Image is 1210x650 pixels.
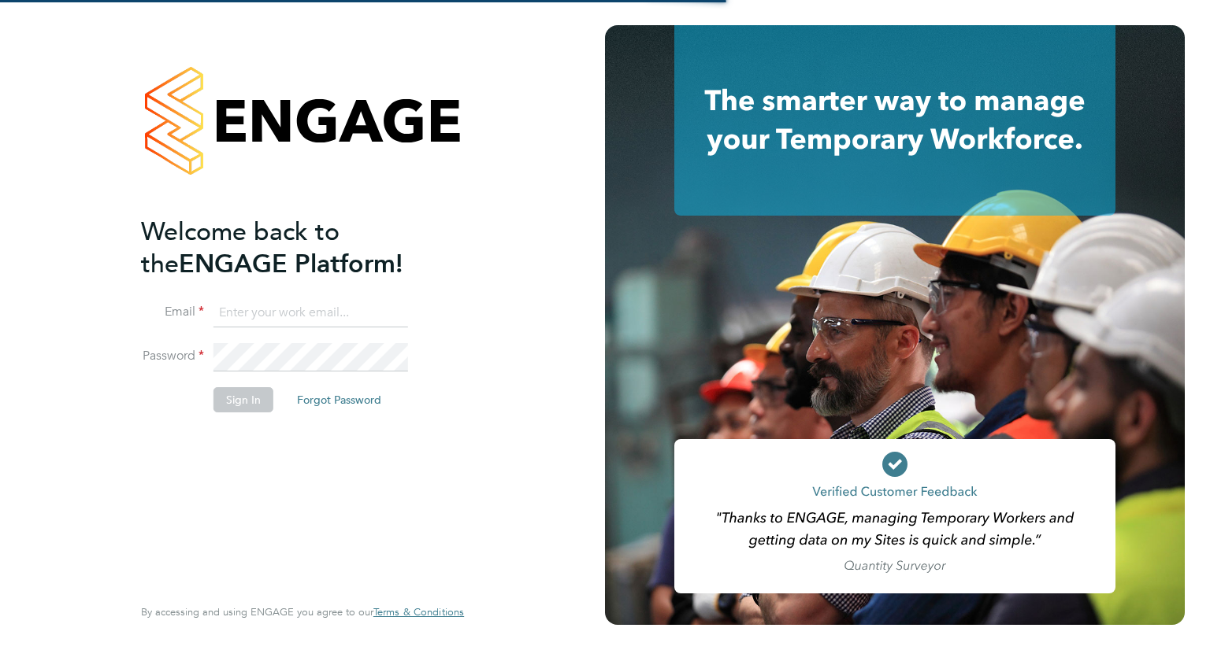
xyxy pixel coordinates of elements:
[373,606,464,619] a: Terms & Conditions
[141,216,448,280] h2: ENGAGE Platform!
[141,304,204,320] label: Email
[284,387,394,412] button: Forgot Password
[141,216,340,279] span: Welcome back to the
[141,348,204,364] label: Password
[213,387,273,412] button: Sign In
[141,605,464,619] span: By accessing and using ENGAGE you agree to our
[213,299,408,327] input: Enter your work email...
